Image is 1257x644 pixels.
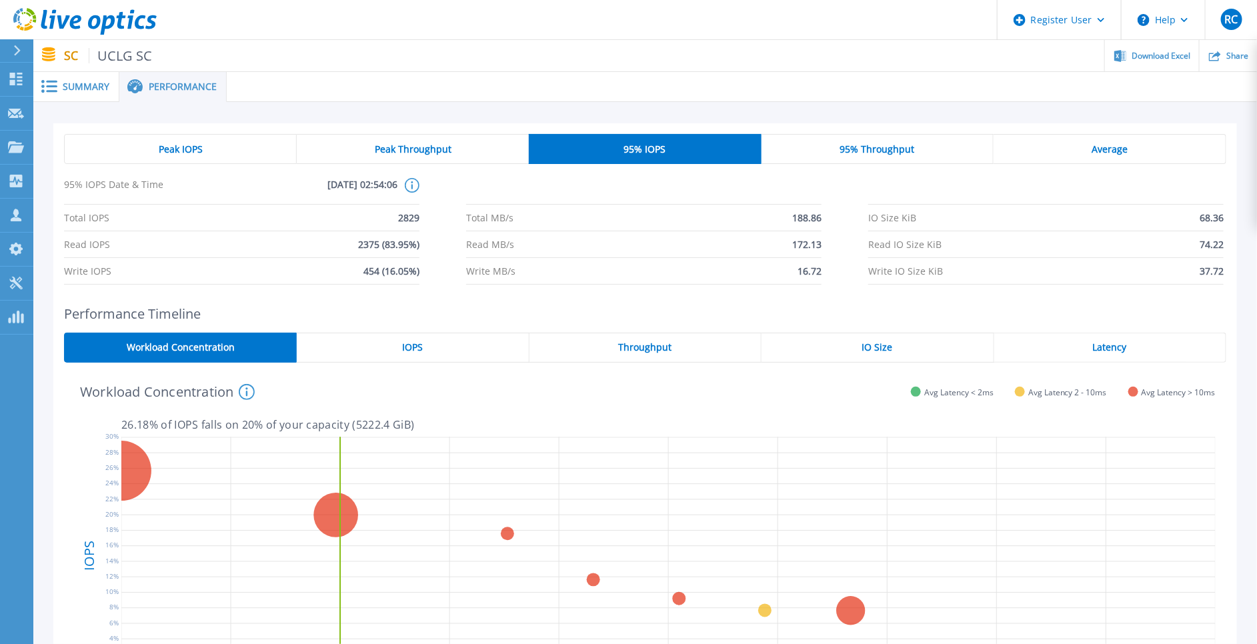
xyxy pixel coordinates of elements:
span: 95% Throughput [840,144,915,155]
span: IO Size [862,342,893,353]
span: Avg Latency 2 - 10ms [1028,387,1107,397]
span: Peak Throughput [375,144,451,155]
span: 188.86 [792,205,822,231]
span: Download Excel [1132,52,1190,60]
span: RC [1224,14,1238,25]
h4: IOPS [83,506,96,606]
text: 4% [109,634,119,643]
text: 8% [109,603,119,612]
h4: Workload Concentration [80,384,255,400]
span: Summary [63,82,109,91]
span: Read IOPS [64,231,110,257]
span: Performance [149,82,217,91]
span: Write IOPS [64,258,111,284]
span: Total MB/s [466,205,513,231]
span: 2375 (83.95%) [358,231,419,257]
text: 6% [109,618,119,627]
p: 26.18 % of IOPS falls on 20 % of your capacity ( 5222.4 GiB ) [121,419,1216,431]
span: Latency [1093,342,1127,353]
text: 26% [105,463,119,473]
span: 37.72 [1200,258,1224,284]
span: Write MB/s [466,258,515,284]
text: 30% [105,432,119,441]
span: 172.13 [792,231,822,257]
text: 24% [105,479,119,488]
span: Avg Latency < 2ms [924,387,994,397]
span: Avg Latency > 10ms [1142,387,1216,397]
span: Average [1092,144,1128,155]
span: Peak IOPS [159,144,203,155]
span: 74.22 [1200,231,1224,257]
span: Read IO Size KiB [868,231,942,257]
span: 454 (16.05%) [363,258,419,284]
span: Write IO Size KiB [868,258,943,284]
span: 95% IOPS [624,144,666,155]
span: Read MB/s [466,231,514,257]
span: 2829 [398,205,419,231]
span: 68.36 [1200,205,1224,231]
span: Total IOPS [64,205,109,231]
span: 16.72 [798,258,822,284]
span: [DATE] 02:54:06 [231,178,397,204]
span: 95% IOPS Date & Time [64,178,231,204]
span: Share [1226,52,1248,60]
text: 22% [105,494,119,503]
span: IO Size KiB [868,205,916,231]
span: Workload Concentration [127,342,235,353]
h2: Performance Timeline [64,306,1226,321]
text: 28% [105,447,119,457]
span: UCLG SC [89,48,153,63]
span: IOPS [402,342,423,353]
p: SC [64,48,153,63]
span: Throughput [618,342,672,353]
